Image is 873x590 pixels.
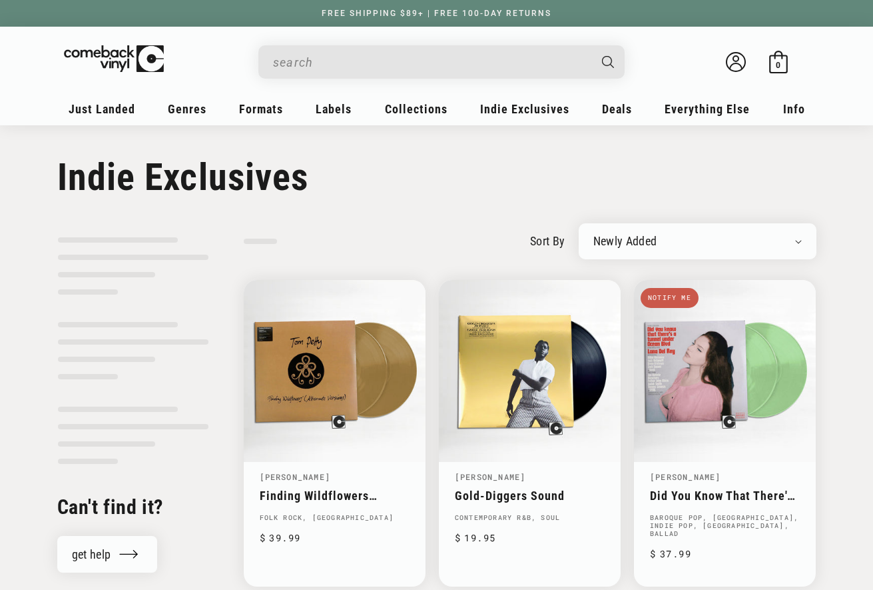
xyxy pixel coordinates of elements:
[776,60,780,70] span: 0
[69,102,135,116] span: Just Landed
[455,471,526,482] a: [PERSON_NAME]
[665,102,750,116] span: Everything Else
[650,471,721,482] a: [PERSON_NAME]
[273,49,589,76] input: search
[455,489,605,503] a: Gold-Diggers Sound
[783,102,805,116] span: Info
[385,102,447,116] span: Collections
[260,471,331,482] a: [PERSON_NAME]
[316,102,352,116] span: Labels
[258,45,625,79] div: Search
[650,489,800,503] a: Did You Know That There's A Tunnel Under Ocean Blvd
[590,45,626,79] button: Search
[480,102,569,116] span: Indie Exclusives
[57,155,816,199] h1: Indie Exclusives
[602,102,632,116] span: Deals
[57,494,209,520] h2: Can't find it?
[168,102,206,116] span: Genres
[57,536,158,573] a: get help
[308,9,565,18] a: FREE SHIPPING $89+ | FREE 100-DAY RETURNS
[239,102,283,116] span: Formats
[260,489,410,503] a: Finding Wildflowers (Alternate Versions)
[530,232,565,250] label: sort by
